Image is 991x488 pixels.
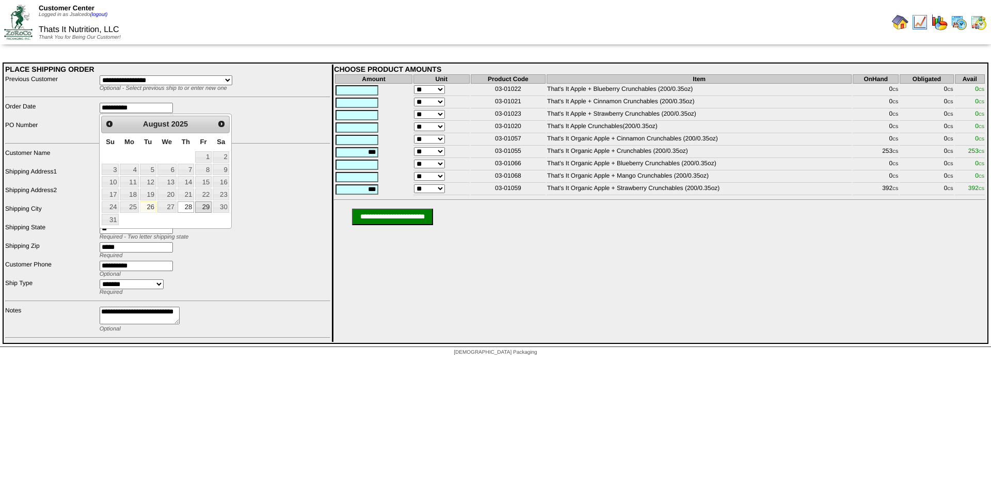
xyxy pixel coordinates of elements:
[157,176,177,187] a: 13
[200,138,206,146] span: Friday
[100,326,121,332] span: Optional
[547,122,852,133] td: That's It Apple Crunchables(200/0.35oz)
[5,223,98,241] td: Shipping State
[178,188,194,200] a: 21
[853,159,899,170] td: 0
[471,97,546,108] td: 03-01021
[547,97,852,108] td: That's It Apple + Cinnamon Crunchables (200/0.35oz)
[5,279,98,296] td: Ship Type
[182,138,190,146] span: Thursday
[900,159,953,170] td: 0
[853,134,899,146] td: 0
[39,35,121,40] span: Thank You for Being Our Customer!
[892,87,898,92] span: CS
[5,204,98,222] td: Shipping City
[157,188,177,200] a: 20
[140,188,156,200] a: 19
[975,110,984,117] span: 0
[5,75,98,92] td: Previous Customer
[892,100,898,104] span: CS
[143,120,169,129] span: August
[217,138,225,146] span: Saturday
[547,184,852,195] td: That’s It Organic Apple + Strawberry Crunchables (200/0.35oz)
[547,74,852,84] th: Item
[471,134,546,146] td: 03-01057
[215,117,228,131] a: Next
[979,124,984,129] span: CS
[975,172,984,179] span: 0
[900,97,953,108] td: 0
[195,201,212,213] a: 29
[912,14,928,30] img: line_graph.gif
[471,122,546,133] td: 03-01020
[892,149,898,154] span: CS
[892,124,898,129] span: CS
[900,122,953,133] td: 0
[900,171,953,183] td: 0
[547,85,852,96] td: That's It Apple + Blueberry Crunchables (200/0.35oz)
[979,112,984,117] span: CS
[853,74,899,84] th: OnHand
[471,171,546,183] td: 03-01068
[213,151,229,163] a: 2
[195,164,212,175] a: 8
[171,120,188,129] span: 2025
[547,134,852,146] td: That's It Organic Apple + Cinnamon Crunchables (200/0.35oz)
[975,122,984,130] span: 0
[335,74,412,84] th: Amount
[979,149,984,154] span: CS
[157,201,177,213] a: 27
[853,171,899,183] td: 0
[900,85,953,96] td: 0
[178,164,194,175] a: 7
[120,201,138,213] a: 25
[5,167,98,185] td: Shipping Address1
[5,306,98,333] td: Notes
[900,147,953,158] td: 0
[951,14,967,30] img: calendarprod.gif
[157,164,177,175] a: 6
[968,184,984,192] span: 392
[471,184,546,195] td: 03-01059
[213,201,229,213] a: 30
[4,5,33,39] img: ZoRoCo_Logo(Green%26Foil)%20jpg.webp
[853,97,899,108] td: 0
[120,164,138,175] a: 4
[948,174,953,179] span: CS
[975,98,984,105] span: 0
[979,174,984,179] span: CS
[178,201,194,213] a: 28
[975,160,984,167] span: 0
[100,234,189,240] span: Required - Two letter shipping state
[892,186,898,191] span: CS
[106,138,115,146] span: Sunday
[979,87,984,92] span: CS
[900,109,953,121] td: 0
[948,162,953,166] span: CS
[162,138,172,146] span: Wednesday
[5,65,330,73] div: PLACE SHIPPING ORDER
[547,147,852,158] td: That's It Organic Apple + Crunchables (200/0.35oz)
[102,188,119,200] a: 17
[5,260,98,278] td: Customer Phone
[975,135,984,142] span: 0
[979,100,984,104] span: CS
[979,186,984,191] span: CS
[900,184,953,195] td: 0
[970,14,987,30] img: calendarinout.gif
[103,117,116,131] a: Prev
[100,113,215,119] span: Required - Requested shipment date for order
[217,120,226,128] span: Next
[948,124,953,129] span: CS
[39,4,94,12] span: Customer Center
[471,109,546,121] td: 03-01023
[948,100,953,104] span: CS
[5,121,98,138] td: PO Number
[195,188,212,200] a: 22
[124,138,134,146] span: Monday
[120,176,138,187] a: 11
[100,271,121,277] span: Optional
[948,87,953,92] span: CS
[853,147,899,158] td: 253
[853,184,899,195] td: 392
